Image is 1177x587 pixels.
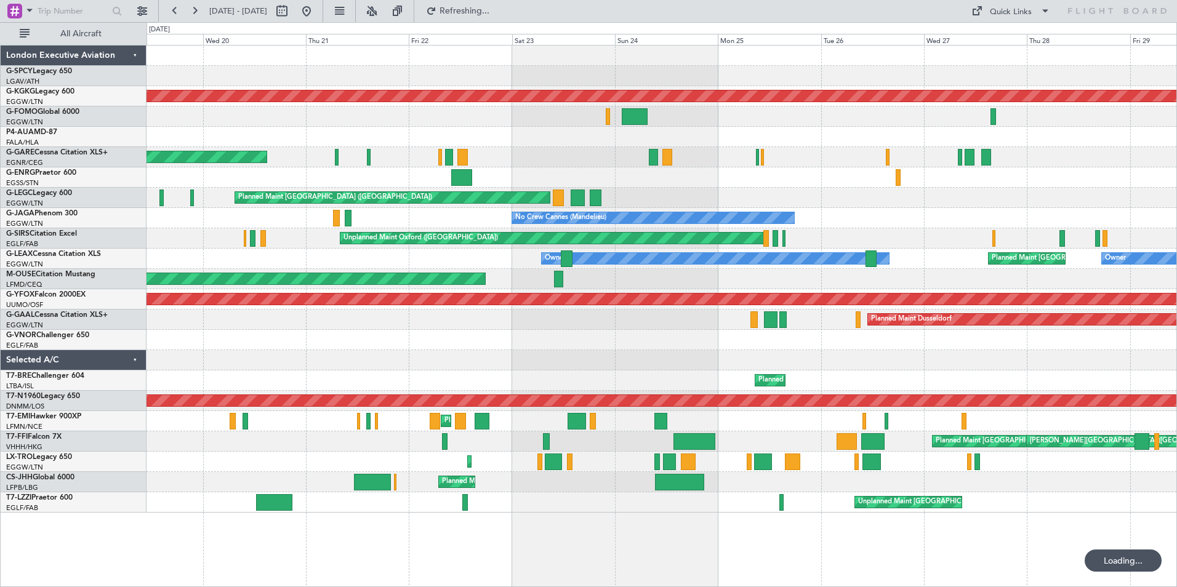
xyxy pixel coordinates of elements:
[6,129,57,136] a: P4-AUAMD-87
[6,77,39,86] a: LGAV/ATH
[6,402,44,411] a: DNMM/LOS
[6,503,38,513] a: EGLF/FAB
[718,34,821,45] div: Mon 25
[6,393,41,400] span: T7-N1960
[6,169,35,177] span: G-ENRG
[821,34,924,45] div: Tue 26
[6,442,42,452] a: VHHH/HKG
[6,372,84,380] a: T7-BREChallenger 604
[38,2,108,20] input: Trip Number
[6,300,43,309] a: UUMO/OSF
[6,332,36,339] span: G-VNOR
[6,210,78,217] a: G-JAGAPhenom 300
[6,433,62,441] a: T7-FFIFalcon 7X
[990,6,1032,18] div: Quick Links
[6,413,81,420] a: T7-EMIHawker 900XP
[6,190,33,197] span: G-LEGC
[6,158,43,167] a: EGNR/CEG
[6,118,43,127] a: EGGW/LTN
[203,34,306,45] div: Wed 20
[6,129,34,136] span: P4-AUA
[6,178,39,188] a: EGSS/STN
[6,422,42,431] a: LFMN/NCE
[6,311,34,319] span: G-GAAL
[6,250,101,258] a: G-LEAXCessna Citation XLS
[1105,249,1126,268] div: Owner
[6,291,34,298] span: G-YFOX
[6,108,38,116] span: G-FOMO
[6,341,38,350] a: EGLF/FAB
[14,24,134,44] button: All Aircraft
[512,34,615,45] div: Sat 23
[6,169,76,177] a: G-ENRGPraetor 600
[6,393,80,400] a: T7-N1960Legacy 650
[858,493,1061,511] div: Unplanned Maint [GEOGRAPHIC_DATA] ([GEOGRAPHIC_DATA])
[965,1,1056,21] button: Quick Links
[442,473,636,491] div: Planned Maint [GEOGRAPHIC_DATA] ([GEOGRAPHIC_DATA])
[420,1,494,21] button: Refreshing...
[6,494,31,501] span: T7-LZZI
[6,321,43,330] a: EGGW/LTN
[6,271,36,278] span: M-OUSE
[6,311,108,319] a: G-GAALCessna Citation XLS+
[6,260,43,269] a: EGGW/LTN
[6,280,42,289] a: LFMD/CEQ
[6,88,74,95] a: G-KGKGLegacy 600
[149,25,170,35] div: [DATE]
[6,372,31,380] span: T7-BRE
[6,474,74,481] a: CS-JHHGlobal 6000
[6,149,108,156] a: G-GARECessna Citation XLS+
[6,494,73,501] a: T7-LZZIPraetor 600
[6,68,72,75] a: G-SPCYLegacy 650
[439,7,491,15] span: Refreshing...
[758,371,907,389] div: Planned Maint Warsaw ([GEOGRAPHIC_DATA])
[924,34,1027,45] div: Wed 27
[409,34,512,45] div: Fri 22
[545,249,566,268] div: Owner
[6,138,39,147] a: FALA/HLA
[6,463,43,472] a: EGGW/LTN
[6,88,35,95] span: G-KGKG
[6,474,33,481] span: CS-JHH
[100,34,203,45] div: Tue 19
[6,271,95,278] a: M-OUSECitation Mustang
[6,381,34,391] a: LTBA/ISL
[6,108,79,116] a: G-FOMOGlobal 6000
[615,34,718,45] div: Sun 24
[936,432,1141,450] div: Planned Maint [GEOGRAPHIC_DATA] ([GEOGRAPHIC_DATA] Intl)
[515,209,606,227] div: No Crew Cannes (Mandelieu)
[32,30,130,38] span: All Aircraft
[1085,549,1162,572] div: Loading...
[6,239,38,249] a: EGLF/FAB
[6,413,30,420] span: T7-EMI
[6,250,33,258] span: G-LEAX
[6,332,89,339] a: G-VNORChallenger 650
[6,210,34,217] span: G-JAGA
[306,34,409,45] div: Thu 21
[6,483,38,492] a: LFPB/LBG
[6,68,33,75] span: G-SPCY
[6,433,28,441] span: T7-FFI
[238,188,432,207] div: Planned Maint [GEOGRAPHIC_DATA] ([GEOGRAPHIC_DATA])
[6,219,43,228] a: EGGW/LTN
[6,453,33,461] span: LX-TRO
[6,149,34,156] span: G-GARE
[6,230,30,238] span: G-SIRS
[6,97,43,106] a: EGGW/LTN
[343,229,498,247] div: Unplanned Maint Oxford ([GEOGRAPHIC_DATA])
[871,310,952,329] div: Planned Maint Dusseldorf
[6,230,77,238] a: G-SIRSCitation Excel
[444,412,547,430] div: Planned Maint [PERSON_NAME]
[6,190,72,197] a: G-LEGCLegacy 600
[6,453,72,461] a: LX-TROLegacy 650
[6,199,43,208] a: EGGW/LTN
[1027,34,1130,45] div: Thu 28
[6,291,86,298] a: G-YFOXFalcon 2000EX
[209,6,267,17] span: [DATE] - [DATE]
